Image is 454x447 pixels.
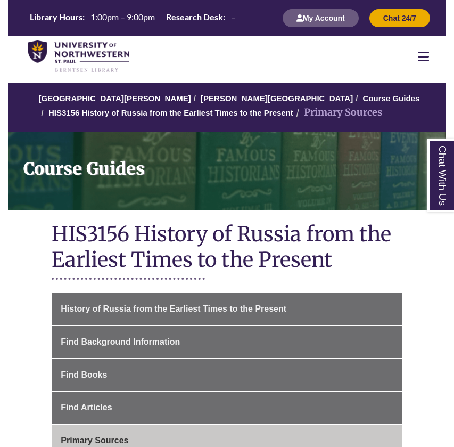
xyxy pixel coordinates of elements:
[28,40,129,72] img: UNWSP Library Logo
[369,9,430,27] button: Chat 24/7
[52,221,402,275] h1: HIS3156 History of Russia from the Earliest Times to the Present
[61,370,107,379] span: Find Books
[231,12,236,22] span: –
[26,11,240,26] a: Hours Today
[39,94,191,103] a: [GEOGRAPHIC_DATA][PERSON_NAME]
[61,403,112,412] span: Find Articles
[369,13,430,22] a: Chat 24/7
[8,132,446,210] a: Course Guides
[61,436,128,445] span: Primary Sources
[26,11,240,25] table: Hours Today
[283,9,359,27] button: My Account
[201,94,353,103] a: [PERSON_NAME][GEOGRAPHIC_DATA]
[52,392,402,424] a: Find Articles
[61,304,286,313] span: History of Russia from the Earliest Times to the Present
[283,13,359,22] a: My Account
[363,94,420,103] a: Course Guides
[162,11,227,23] th: Research Desk:
[26,11,86,23] th: Library Hours:
[90,12,155,22] span: 1:00pm – 9:00pm
[16,132,446,197] h1: Course Guides
[61,337,180,346] span: Find Background Information
[52,293,402,325] a: History of Russia from the Earliest Times to the Present
[293,105,382,120] li: Primary Sources
[52,326,402,358] a: Find Background Information
[52,359,402,391] a: Find Books
[48,108,293,117] a: HIS3156 History of Russia from the Earliest Times to the Present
